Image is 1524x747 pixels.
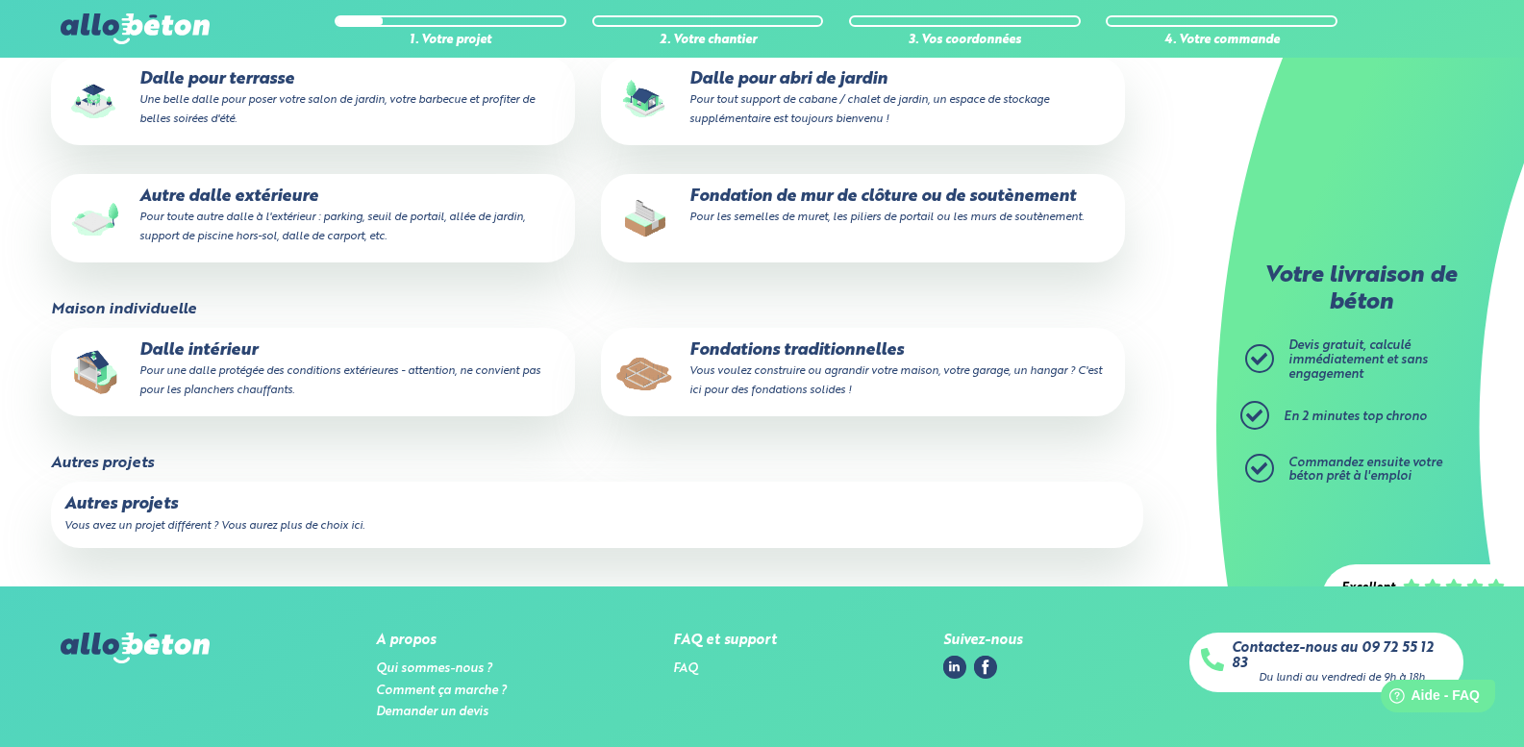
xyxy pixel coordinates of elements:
[1288,339,1428,380] span: Devis gratuit, calculé immédiatement et sans engagement
[335,34,566,48] div: 1. Votre projet
[1250,263,1471,316] p: Votre livraison de béton
[61,633,209,663] img: allobéton
[673,662,698,675] a: FAQ
[1353,672,1503,726] iframe: Help widget launcher
[51,455,154,472] legend: Autres projets
[376,633,507,649] div: A propos
[64,341,126,403] img: final_use.values.inside_slab
[61,13,209,44] img: allobéton
[614,70,1112,129] p: Dalle pour abri de jardin
[1232,640,1452,672] a: Contactez-nous au 09 72 55 12 83
[64,187,126,249] img: final_use.values.outside_slab
[376,706,488,718] a: Demander un devis
[139,365,540,396] small: Pour une dalle protégée des conditions extérieures - attention, ne convient pas pour les plancher...
[64,341,562,400] p: Dalle intérieur
[1341,582,1395,596] div: Excellent
[51,301,196,318] legend: Maison individuelle
[614,187,1112,226] p: Fondation de mur de clôture ou de soutènement
[139,212,525,242] small: Pour toute autre dalle à l'extérieur : parking, seuil de portail, allée de jardin, support de pis...
[614,187,676,249] img: final_use.values.closing_wall_fundation
[1284,411,1427,423] span: En 2 minutes top chrono
[64,187,562,246] p: Autre dalle extérieure
[1288,457,1442,484] span: Commandez ensuite votre béton prêt à l'emploi
[592,34,824,48] div: 2. Votre chantier
[689,94,1049,125] small: Pour tout support de cabane / chalet de jardin, un espace de stockage supplémentaire est toujours...
[614,70,676,132] img: final_use.values.garden_shed
[376,685,507,697] a: Comment ça marche ?
[64,70,126,132] img: final_use.values.terrace
[376,662,492,675] a: Qui sommes-nous ?
[943,633,1022,649] div: Suivez-nous
[614,341,1112,400] p: Fondations traditionnelles
[1259,672,1425,685] div: Du lundi au vendredi de 9h à 18h
[673,633,777,649] div: FAQ et support
[849,34,1081,48] div: 3. Vos coordonnées
[1106,34,1337,48] div: 4. Votre commande
[64,70,562,129] p: Dalle pour terrasse
[139,94,535,125] small: Une belle dalle pour poser votre salon de jardin, votre barbecue et profiter de belles soirées d'...
[689,365,1102,396] small: Vous voulez construire ou agrandir votre maison, votre garage, un hangar ? C'est ici pour des fon...
[689,212,1084,223] small: Pour les semelles de muret, les piliers de portail ou les murs de soutènement.
[64,495,1131,514] p: Autres projets
[64,520,364,532] small: Vous avez un projet différent ? Vous aurez plus de choix ici.
[614,341,676,403] img: final_use.values.traditional_fundations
